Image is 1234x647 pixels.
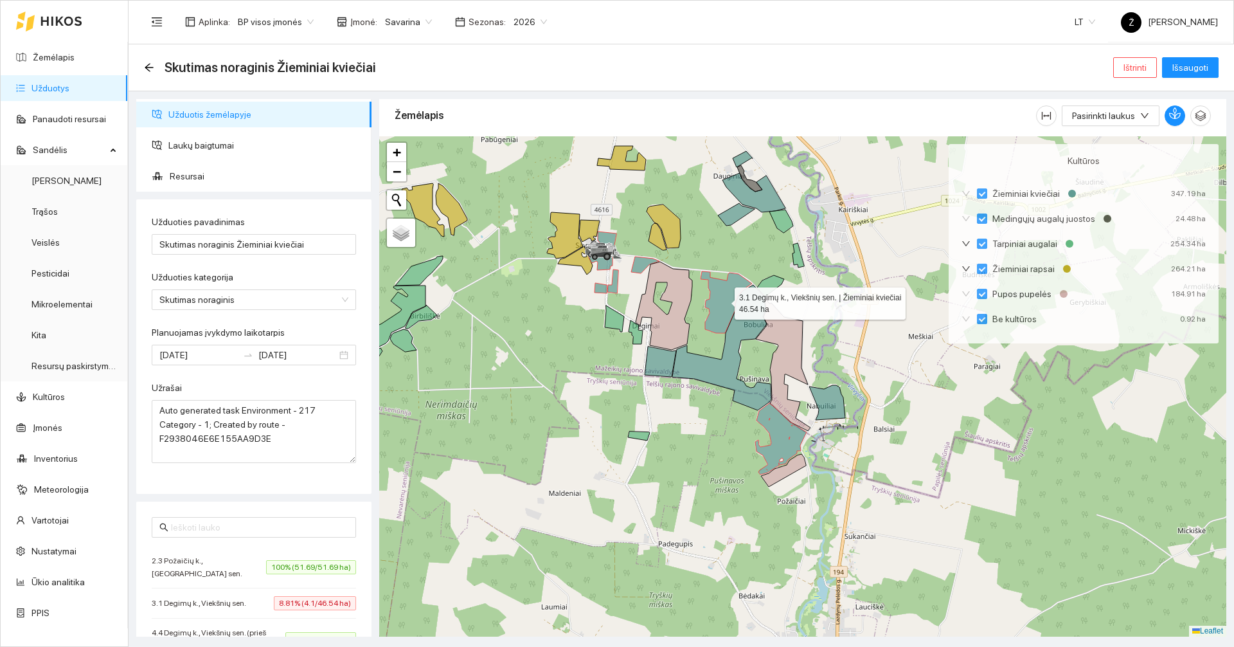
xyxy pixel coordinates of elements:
[152,381,182,395] label: Užrašai
[165,57,376,78] span: Skutimas noraginis Žieminiai kviečiai
[266,560,356,574] span: 100% (51.69/51.69 ha)
[258,348,337,362] input: Pabaigos data
[387,190,406,210] button: Initiate a new search
[31,83,69,93] a: Užduotys
[31,330,46,340] a: Kita
[170,163,361,189] span: Resursai
[1170,237,1206,251] div: 254.34 ha
[33,392,65,402] a: Kultūros
[199,15,230,29] span: Aplinka :
[31,515,69,525] a: Vartotojai
[1140,111,1149,122] span: down
[1037,111,1056,121] span: column-width
[33,114,106,124] a: Panaudoti resursai
[152,597,253,610] span: 3.1 Degimų k., Viekšnių sen.
[1036,105,1057,126] button: column-width
[1180,312,1206,326] div: 0.92 ha
[393,144,401,160] span: +
[33,423,62,433] a: Įmonės
[385,12,432,32] span: Savarina
[1171,262,1206,276] div: 264.21 ha
[514,12,547,32] span: 2026
[31,237,60,248] a: Veislės
[33,52,75,62] a: Žemėlapis
[337,17,347,27] span: shop
[1162,57,1219,78] button: Išsaugoti
[987,262,1060,276] span: Žieminiai rapsai
[387,219,415,247] a: Layers
[1171,287,1206,301] div: 184.91 ha
[31,577,85,587] a: Ūkio analitika
[1129,12,1134,33] span: Ž
[238,12,314,32] span: BP visos įmonės
[31,608,49,618] a: PPIS
[243,350,253,360] span: swap-right
[1075,12,1095,32] span: LT
[159,290,348,309] span: Skutimas noraginis
[144,9,170,35] button: menu-fold
[31,361,118,371] a: Resursų paskirstymas
[171,520,348,534] input: Ieškoti lauko
[152,271,233,284] label: Užduoties kategorija
[31,546,76,556] a: Nustatymai
[987,187,1065,201] span: Žieminiai kviečiai
[1176,212,1206,226] div: 24.48 ha
[961,264,970,273] span: down
[159,523,168,532] span: search
[987,312,1042,326] span: Be kultūros
[31,206,58,217] a: Trąšos
[168,102,361,127] span: Užduotis žemėlapyje
[144,62,154,73] div: Atgal
[961,239,970,248] span: down
[961,214,970,223] span: down
[152,326,285,340] label: Planuojamas įvykdymo laikotarpis
[1072,109,1135,123] span: Pasirinkti laukus
[34,484,89,495] a: Meteorologija
[243,350,253,360] span: to
[31,176,102,186] a: [PERSON_NAME]
[987,287,1057,301] span: Pupos pupelės
[152,554,266,580] span: 2.3 Požaičių k., [GEOGRAPHIC_DATA] sen.
[987,212,1100,226] span: Medingųjų augalų juostos
[1172,60,1208,75] span: Išsaugoti
[961,189,970,198] span: down
[34,453,78,464] a: Inventorius
[987,237,1062,251] span: Tarpiniai augalai
[1123,60,1147,75] span: Ištrinti
[151,16,163,28] span: menu-fold
[285,632,356,646] span: 100% (7.1/7.1 ha)
[395,97,1036,134] div: Žemėlapis
[185,17,195,27] span: layout
[1113,57,1157,78] button: Ištrinti
[33,137,106,163] span: Sandėlis
[393,163,401,179] span: −
[159,348,238,362] input: Planuojamas įvykdymo laikotarpis
[1192,626,1223,635] a: Leaflet
[152,234,356,255] input: Užduoties pavadinimas
[274,596,356,610] span: 8.81% (4.1/46.54 ha)
[1068,154,1100,168] span: Kultūros
[144,62,154,73] span: arrow-left
[1121,17,1218,27] span: [PERSON_NAME]
[961,289,970,298] span: down
[1062,105,1159,126] button: Pasirinkti laukusdown
[387,162,406,181] a: Zoom out
[31,268,69,278] a: Pesticidai
[387,143,406,162] a: Zoom in
[469,15,506,29] span: Sezonas :
[168,132,361,158] span: Laukų baigtumai
[152,400,356,463] textarea: Užrašai
[961,314,970,323] span: down
[455,17,465,27] span: calendar
[31,299,93,309] a: Mikroelementai
[152,215,245,229] label: Užduoties pavadinimas
[350,15,377,29] span: Įmonė :
[1171,187,1206,201] div: 347.19 ha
